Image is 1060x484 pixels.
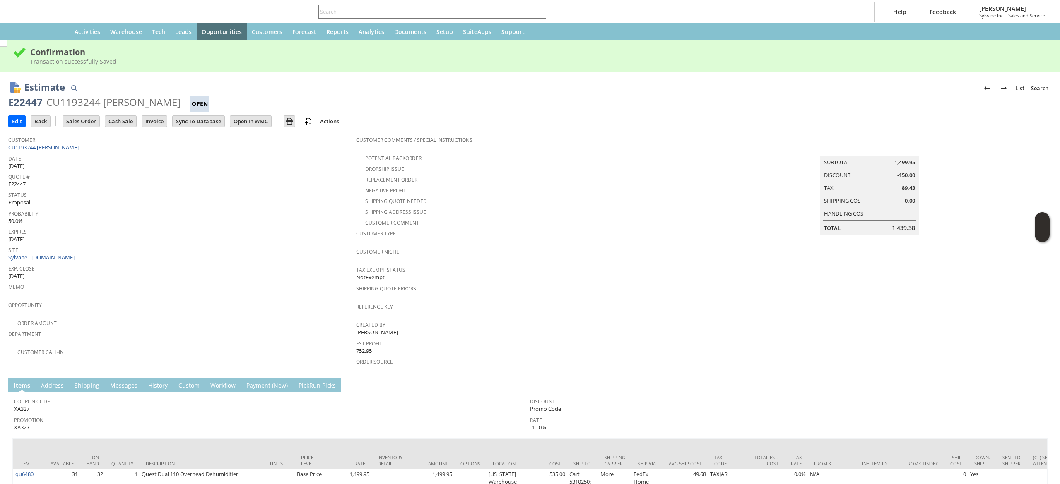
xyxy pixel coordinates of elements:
[105,23,147,40] a: Warehouse
[14,405,29,413] span: XA327
[14,424,29,431] span: XA327
[8,144,81,151] a: CU1193244 [PERSON_NAME]
[356,321,385,328] a: Created By
[173,116,224,127] input: Sync To Database
[46,96,181,109] div: CU1193244 [PERSON_NAME]
[365,198,427,205] a: Shipping Quote Needed
[332,460,365,467] div: Rate
[147,23,170,40] a: Tech
[8,155,21,162] a: Date
[415,460,448,467] div: Amount
[436,28,453,36] span: Setup
[365,155,422,162] a: Potential Backorder
[197,23,247,40] a: Opportunities
[178,381,182,389] span: C
[354,23,389,40] a: Analytics
[458,23,496,40] a: SuiteApps
[359,28,384,36] span: Analytics
[55,26,65,36] svg: Home
[1005,12,1007,19] span: -
[745,454,778,467] div: Total Est. Cost
[86,454,99,467] div: On Hand
[296,381,338,391] a: PickRun Picks
[284,116,295,127] input: Print
[246,381,250,389] span: P
[356,347,372,355] span: 752.95
[142,116,167,127] input: Invoice
[8,217,23,225] span: 50.0%
[326,28,349,36] span: Reports
[902,184,915,192] span: 89.43
[8,199,30,206] span: Proposal
[950,454,962,467] div: Ship Cost
[30,46,1047,58] div: Confirmation
[70,23,105,40] a: Activities
[493,460,516,467] div: Location
[365,176,417,183] a: Replacement Order
[820,142,919,156] caption: Summary
[146,460,258,467] div: Description
[110,381,116,389] span: M
[824,197,863,204] a: Shipping Cost
[365,187,406,194] a: Negative Profit
[12,381,32,391] a: Items
[170,23,197,40] a: Leads
[75,28,100,36] span: Activities
[356,230,396,237] a: Customer Type
[190,96,209,112] div: Open
[301,454,320,467] div: Price Level
[638,460,656,467] div: Ship Via
[365,165,404,173] a: Dropship Issue
[30,58,1047,65] div: Transaction successfully Saved
[356,137,472,144] a: Customer Comments / Special Instructions
[8,228,27,235] a: Expires
[905,460,938,467] div: fromkitindex
[897,171,915,179] span: -150.00
[148,381,152,389] span: H
[152,28,165,36] span: Tech
[176,381,202,391] a: Custom
[50,23,70,40] a: Home
[8,235,24,243] span: [DATE]
[8,96,43,109] div: E22447
[999,83,1009,93] img: Next
[389,23,431,40] a: Documents
[252,28,282,36] span: Customers
[824,210,866,217] a: Handling Cost
[51,460,74,467] div: Available
[8,192,27,199] a: Status
[175,28,192,36] span: Leads
[292,28,316,36] span: Forecast
[1012,81,1028,95] a: List
[105,116,136,127] input: Cash Sale
[394,28,426,36] span: Documents
[1035,212,1050,242] iframe: Click here to launch Oracle Guided Learning Help Panel
[8,302,42,309] a: Opportunity
[8,265,35,272] a: Exp. Close
[14,417,43,424] a: Promotion
[108,381,140,391] a: Messages
[30,23,50,40] div: Shortcuts
[365,208,426,216] a: Shipping Address Issue
[1008,12,1045,19] span: Sales and Service
[669,460,702,467] div: Avg Ship Cost
[8,180,26,188] span: E22447
[287,23,321,40] a: Forecast
[905,197,915,205] span: 0.00
[356,328,398,336] span: [PERSON_NAME]
[530,398,555,405] a: Discount
[460,460,480,467] div: Options
[535,7,544,17] svg: Search
[356,358,393,365] a: Order Source
[356,303,393,310] a: Reference Key
[605,454,625,467] div: Shipping Carrier
[431,23,458,40] a: Setup
[1002,454,1021,467] div: Sent To Shipper
[208,381,238,391] a: Workflow
[930,8,956,16] span: Feedback
[1035,228,1050,242] span: Oracle Guided Learning Widget. To move around, please hold and drag
[824,184,834,192] a: Tax
[15,26,25,36] svg: Recent Records
[110,28,142,36] span: Warehouse
[244,381,290,391] a: Payment (New)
